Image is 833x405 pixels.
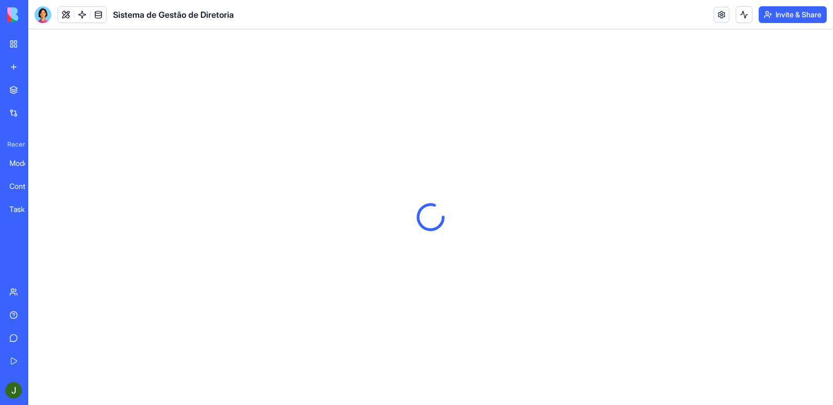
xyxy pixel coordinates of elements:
a: Task Manager [3,199,45,220]
div: Modern Team Project Planner [9,158,39,168]
span: Sistema de Gestão de Diretoria [113,8,234,21]
a: Modern Team Project Planner [3,153,45,174]
div: Task Manager [9,204,39,215]
button: Invite & Share [759,6,827,23]
img: logo [7,7,72,22]
a: Content Calendar Genius [3,176,45,197]
img: ACg8ocIspyNl0f8hfb4bAaA_S6oWeVfi_hJl_GBqU1fh7dCzgWM2xw=s96-c [5,382,22,399]
span: Recent [3,140,25,149]
div: Content Calendar Genius [9,181,39,192]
